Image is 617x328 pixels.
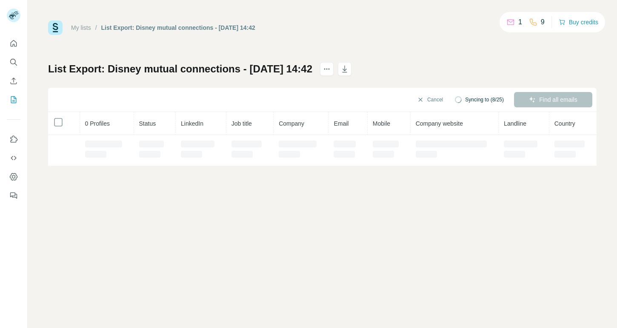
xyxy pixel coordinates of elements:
h1: List Export: Disney mutual connections - [DATE] 14:42 [48,62,312,76]
span: Syncing to (8/25) [465,96,504,104]
span: Company [279,120,304,127]
p: 1 [518,17,522,27]
button: Dashboard [7,169,20,184]
button: Enrich CSV [7,73,20,89]
span: 0 Profiles [85,120,110,127]
span: Company website [416,120,463,127]
span: Mobile [373,120,390,127]
span: Job title [231,120,252,127]
button: Cancel [411,92,449,107]
span: Status [139,120,156,127]
button: Feedback [7,188,20,203]
div: List Export: Disney mutual connections - [DATE] 14:42 [101,23,255,32]
a: My lists [71,24,91,31]
span: Landline [504,120,526,127]
button: Buy credits [559,16,598,28]
span: Country [554,120,575,127]
span: LinkedIn [181,120,203,127]
li: / [95,23,97,32]
button: actions [320,62,334,76]
span: Email [334,120,348,127]
button: Use Surfe on LinkedIn [7,132,20,147]
button: Search [7,55,20,70]
p: 9 [541,17,545,27]
button: My lists [7,92,20,107]
button: Quick start [7,36,20,51]
button: Use Surfe API [7,150,20,166]
img: Surfe Logo [48,20,63,35]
